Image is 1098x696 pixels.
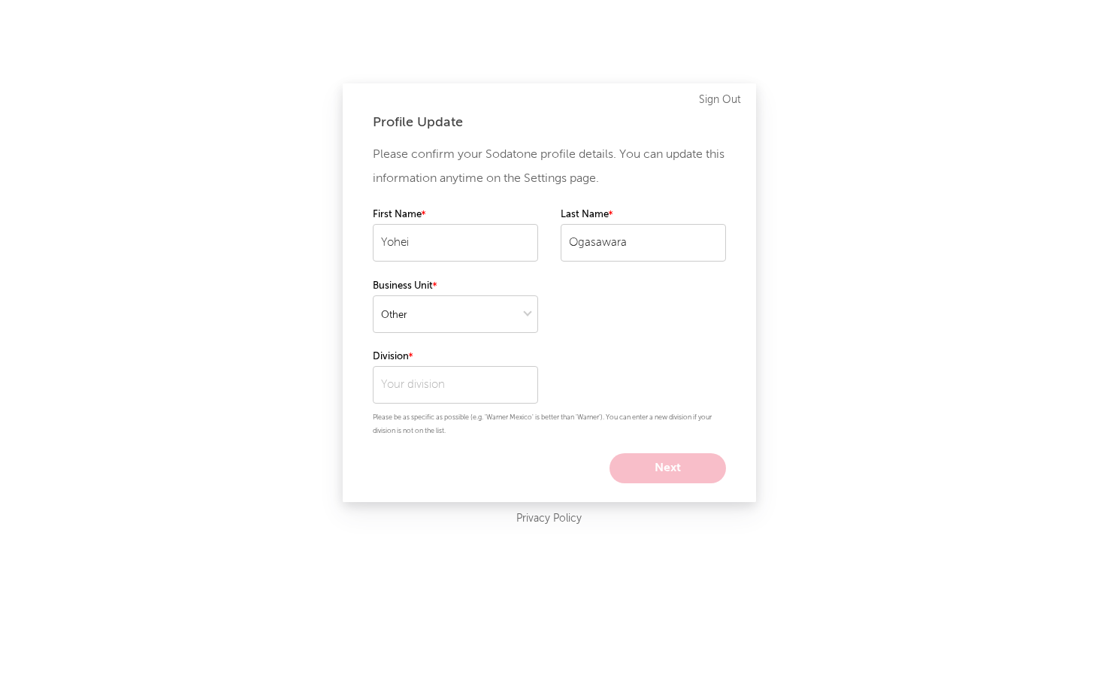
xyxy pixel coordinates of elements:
label: Last Name [561,206,726,224]
div: Profile Update [373,113,726,132]
label: Division [373,348,538,366]
p: Please be as specific as possible (e.g. 'Warner Mexico' is better than 'Warner'). You can enter a... [373,411,726,438]
input: Your first name [373,224,538,262]
a: Sign Out [699,91,741,109]
p: Please confirm your Sodatone profile details. You can update this information anytime on the Sett... [373,143,726,191]
input: Your last name [561,224,726,262]
a: Privacy Policy [516,510,582,528]
label: Business Unit [373,277,538,295]
input: Your division [373,366,538,404]
label: First Name [373,206,538,224]
button: Next [609,453,726,483]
